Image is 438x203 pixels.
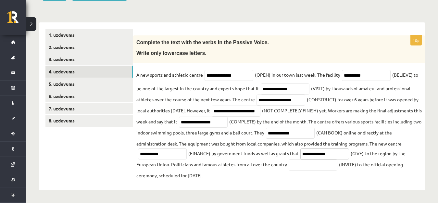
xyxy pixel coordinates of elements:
[136,70,422,180] fieldset: (OPEN) in our town last week. The facility (BELIEVE) to be one of the largest in the country and ...
[7,11,26,28] a: Rīgas 1. Tālmācības vidusskola
[136,40,269,45] span: Complete the text with the verbs in the Passive Voice.
[136,70,203,80] p: A new sports and athletic centre
[136,50,206,56] span: Write only lowercase letters.
[410,35,422,45] p: 10p
[45,53,133,65] a: 3. uzdevums
[45,115,133,127] a: 8. uzdevums
[45,29,133,41] a: 1. uzdevums
[45,41,133,53] a: 2. uzdevums
[45,66,133,78] a: 4. uzdevums
[45,103,133,115] a: 7. uzdevums
[45,78,133,90] a: 5. uzdevums
[45,90,133,102] a: 6. uzdevums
